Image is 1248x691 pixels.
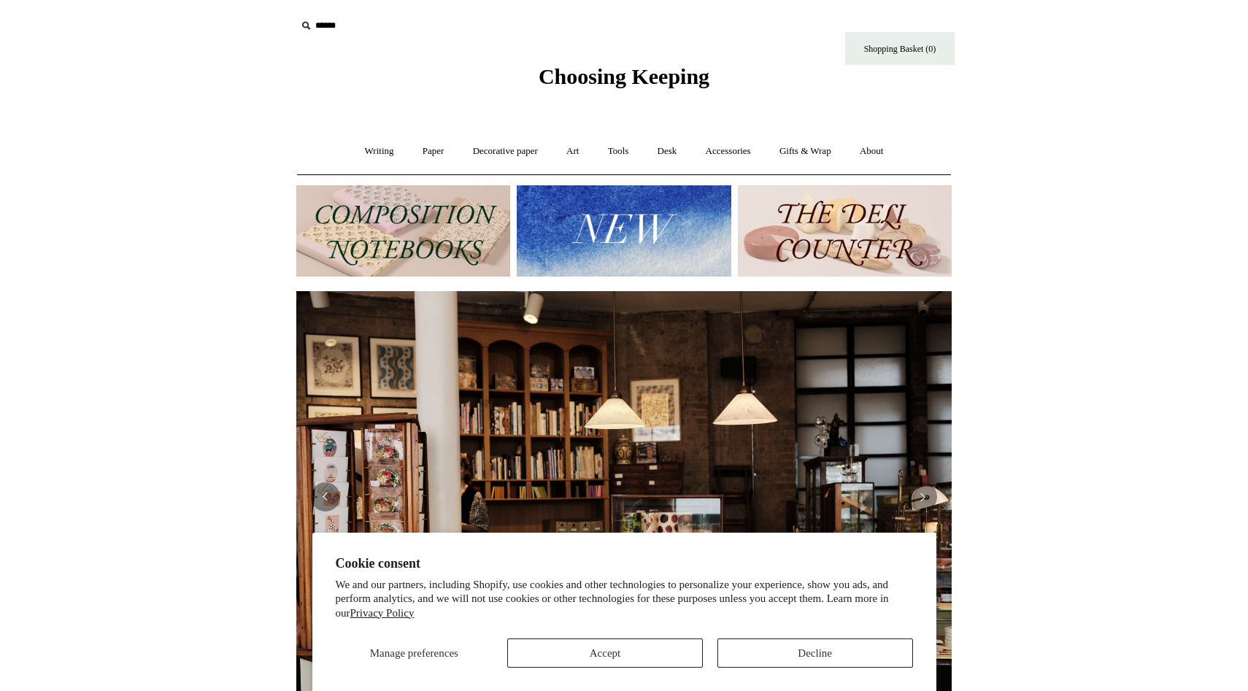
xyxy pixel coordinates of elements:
[717,638,913,668] button: Decline
[507,638,703,668] button: Accept
[553,132,592,171] a: Art
[336,578,913,621] p: We and our partners, including Shopify, use cookies and other technologies to personalize your ex...
[517,185,731,277] img: New.jpg__PID:f73bdf93-380a-4a35-bcfe-7823039498e1
[539,76,709,86] a: Choosing Keeping
[847,132,897,171] a: About
[335,638,493,668] button: Manage preferences
[350,607,415,619] a: Privacy Policy
[409,132,458,171] a: Paper
[766,132,844,171] a: Gifts & Wrap
[311,482,340,512] button: Previous
[738,185,952,277] img: The Deli Counter
[460,132,551,171] a: Decorative paper
[539,64,709,88] span: Choosing Keeping
[296,185,510,277] img: 202302 Composition ledgers.jpg__PID:69722ee6-fa44-49dd-a067-31375e5d54ec
[370,647,458,659] span: Manage preferences
[845,32,955,65] a: Shopping Basket (0)
[644,132,690,171] a: Desk
[693,132,764,171] a: Accessories
[336,556,913,571] h2: Cookie consent
[352,132,407,171] a: Writing
[908,482,937,512] button: Next
[595,132,642,171] a: Tools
